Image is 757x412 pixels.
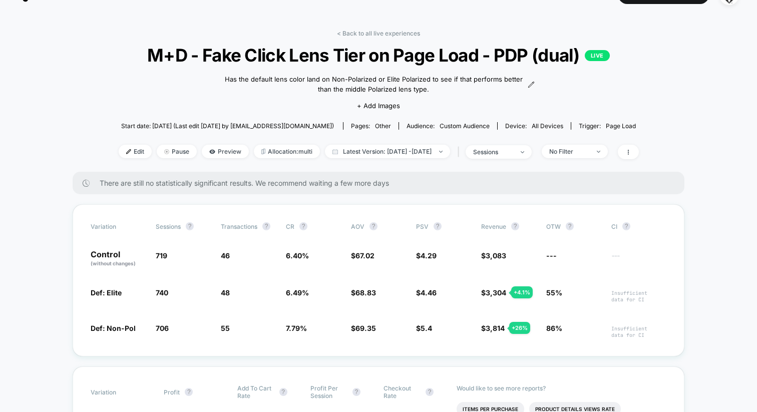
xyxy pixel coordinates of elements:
[579,122,636,130] div: Trigger:
[481,223,506,230] span: Revenue
[337,30,420,37] a: < Back to all live experiences
[407,122,490,130] div: Audience:
[221,324,230,332] span: 55
[352,388,360,396] button: ?
[91,222,146,230] span: Variation
[546,251,557,260] span: ---
[286,288,309,297] span: 6.49 %
[509,322,530,334] div: + 26 %
[606,122,636,130] span: Page Load
[221,223,257,230] span: Transactions
[279,388,287,396] button: ?
[375,122,391,130] span: other
[351,251,374,260] span: $
[486,324,505,332] span: 3,814
[421,288,437,297] span: 4.46
[262,222,270,230] button: ?
[254,145,320,158] span: Allocation: multi
[221,288,230,297] span: 48
[439,151,443,153] img: end
[156,324,169,332] span: 706
[611,222,666,230] span: CI
[91,384,146,399] span: Variation
[421,324,432,332] span: 5.4
[144,45,612,66] span: M+D - Fake Click Lens Tier on Page Load - PDP (dual)
[355,288,376,297] span: 68.83
[156,251,167,260] span: 719
[611,290,666,303] span: Insufficient data for CI
[286,223,294,230] span: CR
[369,222,377,230] button: ?
[384,384,421,399] span: Checkout Rate
[91,324,136,332] span: Def: Non-Pol
[185,388,193,396] button: ?
[351,223,364,230] span: AOV
[511,222,519,230] button: ?
[546,222,601,230] span: OTW
[611,253,666,267] span: ---
[622,222,630,230] button: ?
[156,288,168,297] span: 740
[299,222,307,230] button: ?
[585,50,610,61] p: LIVE
[237,384,274,399] span: Add To Cart Rate
[351,122,391,130] div: Pages:
[440,122,490,130] span: Custom Audience
[546,324,562,332] span: 86%
[261,149,265,154] img: rebalance
[521,151,524,153] img: end
[481,324,505,332] span: $
[486,288,506,297] span: 3,304
[91,288,122,297] span: Def: Elite
[566,222,574,230] button: ?
[186,222,194,230] button: ?
[426,388,434,396] button: ?
[532,122,563,130] span: all devices
[310,384,347,399] span: Profit Per Session
[221,251,230,260] span: 46
[286,324,307,332] span: 7.79 %
[546,288,562,297] span: 55%
[351,324,376,332] span: $
[421,251,437,260] span: 4.29
[457,384,666,392] p: Would like to see more reports?
[156,223,181,230] span: Sessions
[611,325,666,338] span: Insufficient data for CI
[351,288,376,297] span: $
[202,145,249,158] span: Preview
[164,388,180,396] span: Profit
[416,223,429,230] span: PSV
[455,145,466,159] span: |
[222,75,525,94] span: Has the default lens color land on Non-Polarized or Elite Polarized to see if that performs bette...
[416,251,437,260] span: $
[286,251,309,260] span: 6.40 %
[481,288,506,297] span: $
[355,324,376,332] span: 69.35
[416,288,437,297] span: $
[416,324,432,332] span: $
[549,148,589,155] div: No Filter
[497,122,571,130] span: Device:
[481,251,506,260] span: $
[434,222,442,230] button: ?
[126,149,131,154] img: edit
[119,145,152,158] span: Edit
[332,149,338,154] img: calendar
[357,102,400,110] span: + Add Images
[157,145,197,158] span: Pause
[91,260,136,266] span: (without changes)
[473,148,513,156] div: sessions
[91,250,146,267] p: Control
[121,122,334,130] span: Start date: [DATE] (Last edit [DATE] by [EMAIL_ADDRESS][DOMAIN_NAME])
[597,151,600,153] img: end
[511,286,533,298] div: + 4.1 %
[325,145,450,158] span: Latest Version: [DATE] - [DATE]
[164,149,169,154] img: end
[100,179,664,187] span: There are still no statistically significant results. We recommend waiting a few more days
[355,251,374,260] span: 67.02
[486,251,506,260] span: 3,083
